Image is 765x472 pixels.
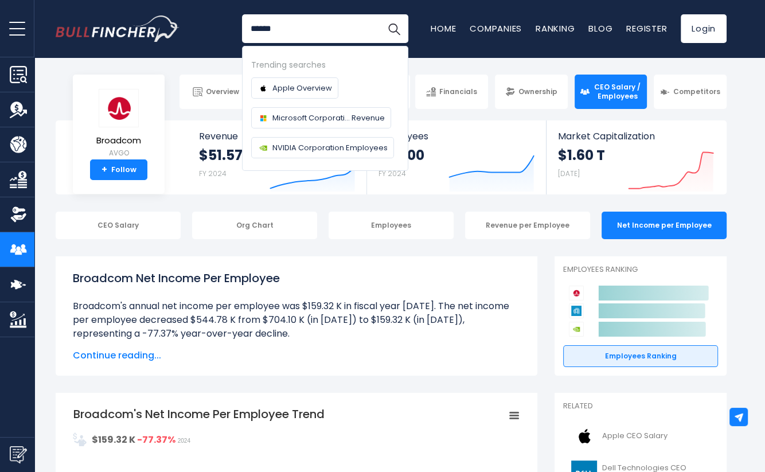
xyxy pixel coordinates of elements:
[588,22,612,34] a: Blog
[602,212,727,239] div: Net Income per Employee
[56,15,179,42] a: Go to homepage
[257,83,269,94] img: Company logo
[654,75,727,109] a: Competitors
[431,22,456,34] a: Home
[563,420,718,452] a: Apple CEO Salary
[199,169,227,178] small: FY 2024
[56,15,179,42] img: Bullfincher logo
[570,423,599,449] img: AAPL logo
[558,131,714,142] span: Market Capitalization
[439,87,477,96] span: Financials
[563,401,718,411] p: Related
[10,206,27,223] img: Ownership
[495,75,568,109] a: Ownership
[251,107,391,128] a: Microsoft Corporati... Revenue
[179,75,252,109] a: Overview
[251,77,338,99] a: Apple Overview
[367,120,545,194] a: Employees 37,000 FY 2024
[73,406,325,422] tspan: Broadcom's Net Income Per Employee Trend
[563,265,718,275] p: Employees Ranking
[569,286,584,301] img: Broadcom competitors logo
[626,22,667,34] a: Register
[199,131,356,142] span: Revenue
[547,120,725,194] a: Market Capitalization $1.60 T [DATE]
[73,432,87,446] img: NetIncomePerEmployee.svg
[518,87,557,96] span: Ownership
[272,142,388,154] span: NVIDIA Corporation Employees
[415,75,488,109] a: Financials
[96,88,142,160] a: Broadcom AVGO
[257,142,269,154] img: Company logo
[569,322,584,337] img: NVIDIA Corporation competitors logo
[673,87,720,96] span: Competitors
[206,87,239,96] span: Overview
[96,136,141,146] span: Broadcom
[178,438,190,444] span: 2024
[558,146,605,164] strong: $1.60 T
[380,14,408,43] button: Search
[593,83,642,100] span: CEO Salary / Employees
[199,146,254,164] strong: $51.57 B
[569,303,584,318] img: Applied Materials competitors logo
[96,148,141,158] small: AVGO
[90,159,147,180] a: +Follow
[56,212,181,239] div: CEO Salary
[188,120,367,194] a: Revenue $51.57 B FY 2024
[92,433,135,446] strong: $159.32 K
[558,169,580,178] small: [DATE]
[137,433,175,446] strong: -77.37%
[251,137,394,158] a: NVIDIA Corporation Employees
[102,165,107,175] strong: +
[329,212,454,239] div: Employees
[73,349,520,362] span: Continue reading...
[73,299,520,341] li: Broadcom's annual net income per employee was $159.32 K in fiscal year [DATE]. The net income per...
[602,431,668,441] span: Apple CEO Salary
[465,212,590,239] div: Revenue per Employee
[681,14,727,43] a: Login
[378,131,534,142] span: Employees
[272,112,385,124] span: Microsoft Corporati... Revenue
[575,75,647,109] a: CEO Salary / Employees
[272,82,332,94] span: Apple Overview
[536,22,575,34] a: Ranking
[192,212,317,239] div: Org Chart
[563,345,718,367] a: Employees Ranking
[378,169,406,178] small: FY 2024
[470,22,522,34] a: Companies
[257,112,269,124] img: Company logo
[73,270,520,287] h1: Broadcom Net Income Per Employee
[251,58,399,72] div: Trending searches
